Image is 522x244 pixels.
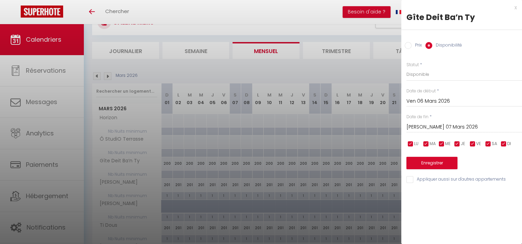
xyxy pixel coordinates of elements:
span: JE [461,141,465,147]
div: x [401,3,517,12]
span: VE [476,141,481,147]
label: Prix [412,42,422,50]
label: Statut [406,62,419,68]
span: MA [430,141,436,147]
label: Date de fin [406,114,429,120]
label: Disponibilité [432,42,462,50]
span: DI [507,141,511,147]
span: SA [492,141,497,147]
span: ME [445,141,451,147]
div: Gîte Deit Ba’n Ty [406,12,517,23]
label: Date de début [406,88,436,94]
button: Enregistrer [406,157,457,169]
span: LU [414,141,418,147]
